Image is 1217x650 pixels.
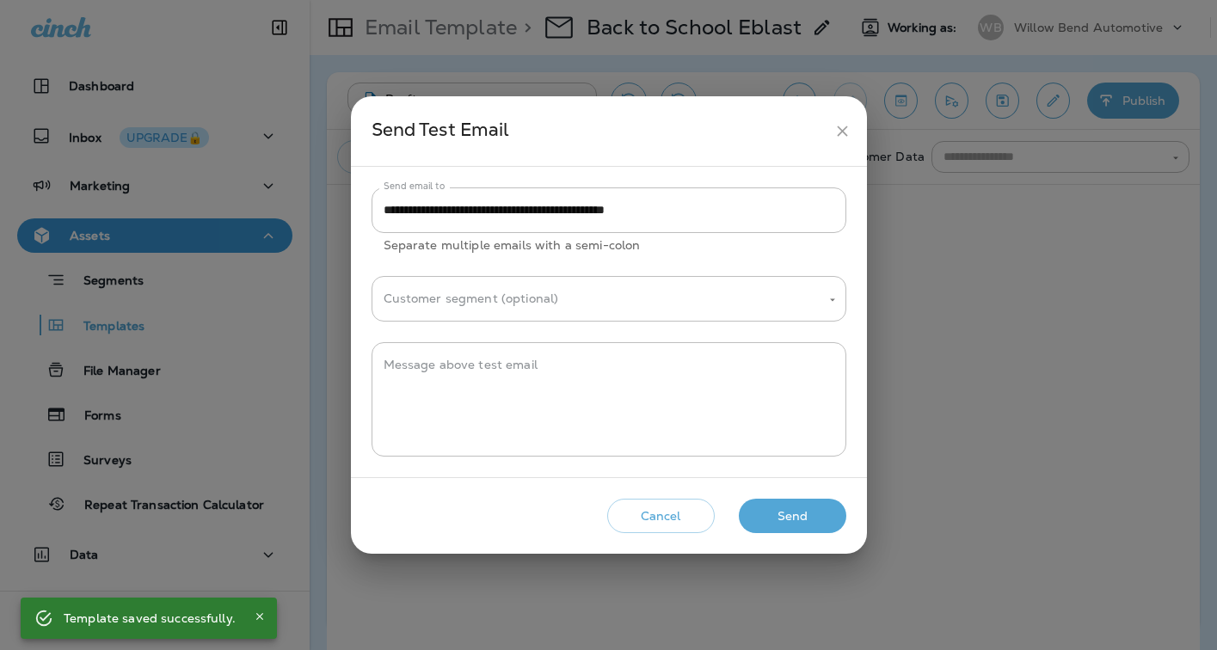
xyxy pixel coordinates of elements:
[64,603,236,634] div: Template saved successfully.
[249,606,270,627] button: Close
[825,292,840,308] button: Open
[607,499,715,534] button: Cancel
[739,499,846,534] button: Send
[384,236,834,255] p: Separate multiple emails with a semi-colon
[372,115,827,147] div: Send Test Email
[384,180,445,193] label: Send email to
[827,115,858,147] button: close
